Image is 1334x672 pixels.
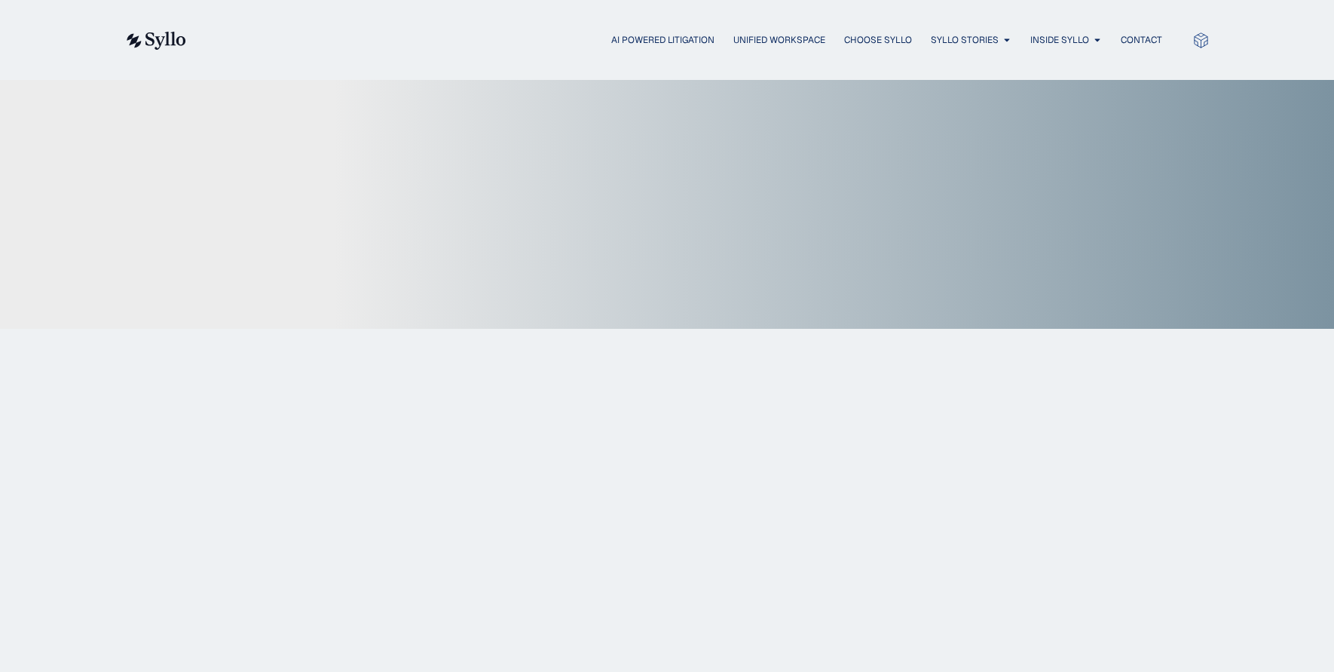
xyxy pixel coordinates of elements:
[1121,33,1162,47] a: Contact
[733,33,825,47] a: Unified Workspace
[844,33,912,47] a: Choose Syllo
[216,33,1162,48] nav: Menu
[1030,33,1089,47] a: Inside Syllo
[611,33,714,47] a: AI Powered Litigation
[931,33,999,47] a: Syllo Stories
[216,33,1162,48] div: Menu Toggle
[124,32,186,50] img: syllo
